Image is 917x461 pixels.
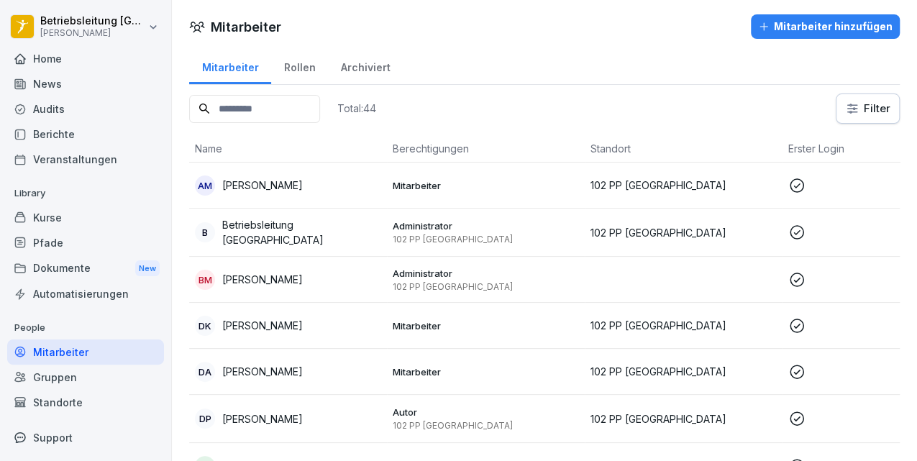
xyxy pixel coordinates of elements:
p: 102 PP [GEOGRAPHIC_DATA] [393,420,579,432]
div: Filter [845,101,890,116]
p: 102 PP [GEOGRAPHIC_DATA] [590,364,777,379]
div: DK [195,316,215,336]
a: Rollen [271,47,328,84]
div: Mitarbeiter hinzufügen [758,19,893,35]
p: Mitarbeiter [393,319,579,332]
p: [PERSON_NAME] [222,364,303,379]
p: [PERSON_NAME] [222,411,303,426]
p: Autor [393,406,579,419]
p: Betriebsleitung [GEOGRAPHIC_DATA] [222,217,381,247]
p: 102 PP [GEOGRAPHIC_DATA] [393,234,579,245]
a: Mitarbeiter [7,339,164,365]
th: Standort [585,135,783,163]
p: 102 PP [GEOGRAPHIC_DATA] [590,178,777,193]
p: Mitarbeiter [393,179,579,192]
a: Gruppen [7,365,164,390]
h1: Mitarbeiter [211,17,281,37]
p: Betriebsleitung [GEOGRAPHIC_DATA] [40,15,145,27]
p: Administrator [393,219,579,232]
button: Mitarbeiter hinzufügen [751,14,900,39]
p: 102 PP [GEOGRAPHIC_DATA] [393,281,579,293]
div: BM [195,270,215,290]
a: Mitarbeiter [189,47,271,84]
div: AM [195,175,215,196]
p: People [7,316,164,339]
a: Automatisierungen [7,281,164,306]
a: Pfade [7,230,164,255]
button: Filter [836,94,899,123]
a: Veranstaltungen [7,147,164,172]
div: DA [195,362,215,382]
p: [PERSON_NAME] [222,318,303,333]
p: [PERSON_NAME] [222,272,303,287]
p: [PERSON_NAME] [40,28,145,38]
p: Total: 44 [337,101,376,115]
p: Library [7,182,164,205]
div: Support [7,425,164,450]
a: DokumenteNew [7,255,164,282]
a: Kurse [7,205,164,230]
p: 102 PP [GEOGRAPHIC_DATA] [590,411,777,426]
th: Berechtigungen [387,135,585,163]
p: 102 PP [GEOGRAPHIC_DATA] [590,318,777,333]
a: Standorte [7,390,164,415]
a: Archiviert [328,47,403,84]
p: Administrator [393,267,579,280]
a: News [7,71,164,96]
p: [PERSON_NAME] [222,178,303,193]
a: Home [7,46,164,71]
div: DP [195,408,215,429]
a: Audits [7,96,164,122]
p: Mitarbeiter [393,365,579,378]
th: Name [189,135,387,163]
div: B [195,222,215,242]
div: Dokumente [7,255,164,282]
div: New [135,260,160,277]
a: Berichte [7,122,164,147]
p: 102 PP [GEOGRAPHIC_DATA] [590,225,777,240]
